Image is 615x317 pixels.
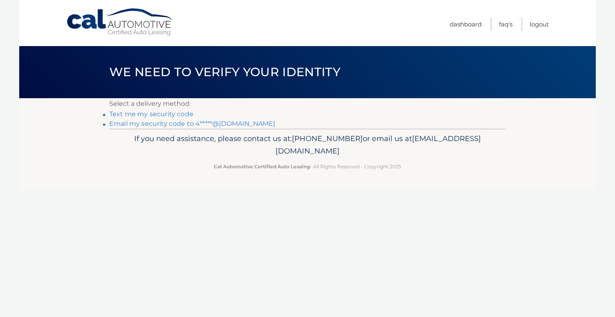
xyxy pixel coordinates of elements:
[66,8,174,36] a: Cal Automotive
[450,18,482,31] a: Dashboard
[115,162,500,171] p: - All Rights Reserved - Copyright 2025
[109,120,275,127] a: Email my security code to 4*****@[DOMAIN_NAME]
[115,132,500,158] p: If you need assistance, please contact us at: or email us at
[109,110,193,118] a: Text me my security code
[499,18,512,31] a: FAQ's
[109,98,506,109] p: Select a delivery method:
[109,65,340,79] span: We need to verify your identity
[214,164,310,170] strong: Cal Automotive Certified Auto Leasing
[292,134,363,143] span: [PHONE_NUMBER]
[530,18,549,31] a: Logout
